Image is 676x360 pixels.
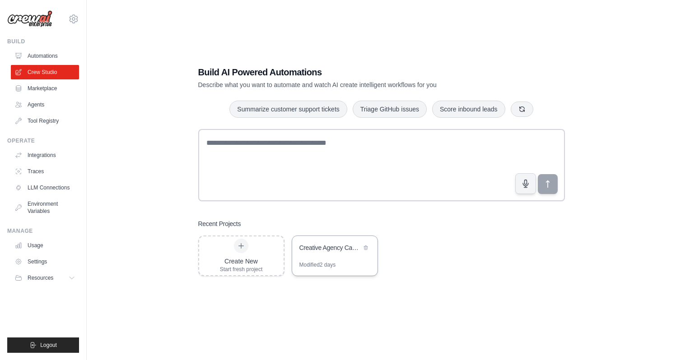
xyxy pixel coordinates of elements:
[7,38,79,45] div: Build
[198,219,241,228] h3: Recent Projects
[631,317,676,360] iframe: Chat Widget
[220,266,263,273] div: Start fresh project
[40,342,57,349] span: Logout
[11,254,79,269] a: Settings
[11,197,79,218] a: Environment Variables
[361,243,370,252] button: Delete project
[511,102,533,117] button: Get new suggestions
[28,274,53,282] span: Resources
[7,10,52,28] img: Logo
[7,337,79,353] button: Logout
[353,101,427,118] button: Triage GitHub issues
[198,66,502,78] h1: Build AI Powered Automations
[198,80,502,89] p: Describe what you want to automate and watch AI create intelligent workflows for you
[515,173,536,194] button: Click to speak your automation idea
[220,257,263,266] div: Create New
[229,101,347,118] button: Summarize customer support tickets
[11,148,79,162] a: Integrations
[7,227,79,235] div: Manage
[7,137,79,144] div: Operate
[11,164,79,179] a: Traces
[11,271,79,285] button: Resources
[432,101,505,118] button: Score inbound leads
[11,238,79,253] a: Usage
[11,65,79,79] a: Crew Studio
[11,114,79,128] a: Tool Registry
[11,81,79,96] a: Marketplace
[299,243,361,252] div: Creative Agency Campaign Builder
[11,49,79,63] a: Automations
[11,180,79,195] a: LLM Connections
[299,261,336,268] div: Modified 2 days
[11,97,79,112] a: Agents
